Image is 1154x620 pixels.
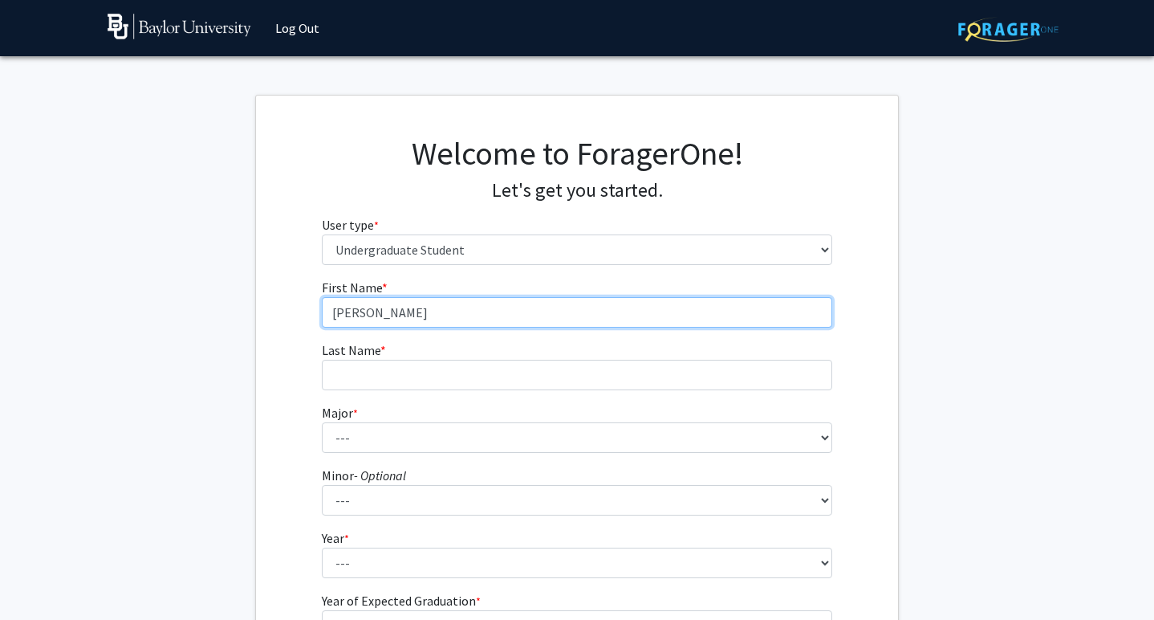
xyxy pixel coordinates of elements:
label: Year of Expected Graduation [322,591,481,610]
label: User type [322,215,379,235]
i: - Optional [354,467,406,483]
label: Major [322,403,358,422]
label: Minor [322,466,406,485]
img: Baylor University Logo [108,14,251,39]
span: First Name [322,279,382,296]
img: ForagerOne Logo [958,17,1059,42]
h1: Welcome to ForagerOne! [322,134,833,173]
iframe: Chat [12,548,68,608]
span: Last Name [322,342,380,358]
label: Year [322,528,349,548]
h4: Let's get you started. [322,179,833,202]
